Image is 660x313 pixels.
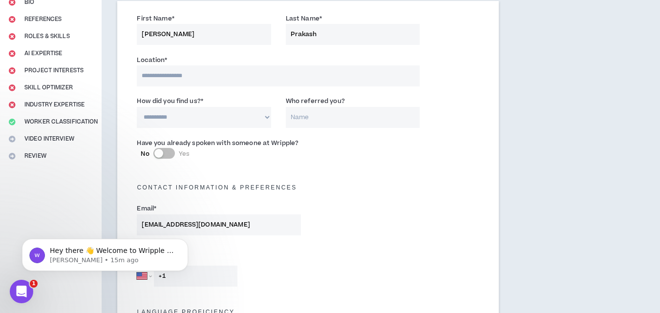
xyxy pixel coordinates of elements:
[286,107,420,128] input: Name
[137,11,174,26] label: First Name
[286,93,345,109] label: Who referred you?
[137,201,156,216] label: Email
[153,148,175,159] button: NoYes
[129,184,486,191] h5: Contact Information & preferences
[10,280,33,303] iframe: Intercom live chat
[137,52,167,68] label: Location
[137,214,300,235] input: Enter Email
[137,245,300,261] label: Phone Number
[286,11,322,26] label: Last Name
[7,218,203,287] iframe: Intercom notifications message
[137,24,271,45] input: First Name
[286,24,420,45] input: Last Name
[141,149,149,158] span: No
[137,135,298,151] label: Have you already spoken with someone at Wripple?
[179,149,190,158] span: Yes
[137,93,203,109] label: How did you find us?
[30,280,38,288] span: 1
